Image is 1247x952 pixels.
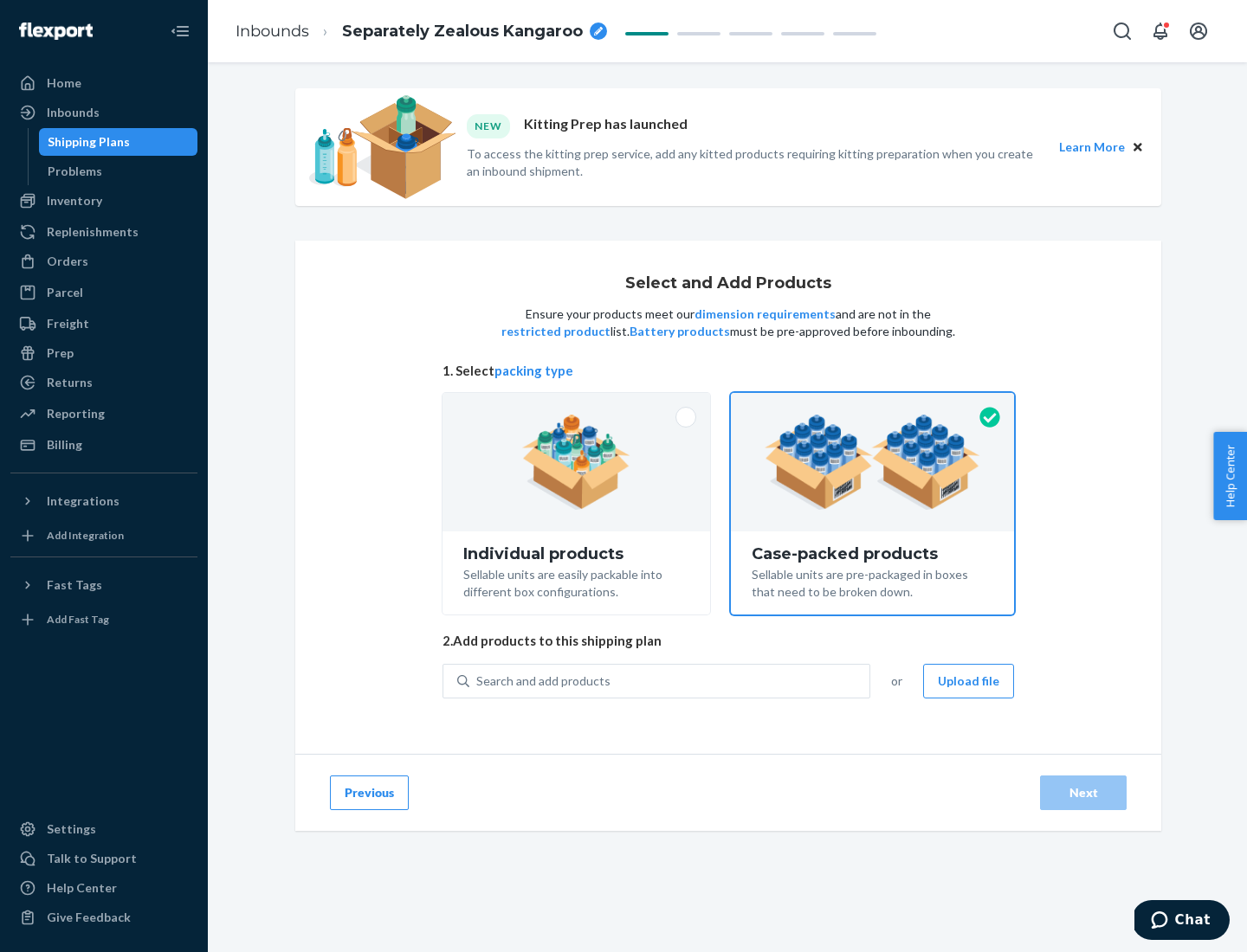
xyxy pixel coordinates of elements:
span: or [891,672,902,690]
span: 1. Select [443,362,1014,380]
a: Returns [10,369,197,396]
a: Shipping Plans [39,128,198,156]
a: Reporting [10,400,197,428]
div: Talk to Support [47,850,137,867]
div: Returns [47,374,93,391]
div: Next [1055,784,1112,801]
button: Open notifications [1143,14,1178,48]
h1: Select and Add Products [625,275,831,293]
button: restricted product [501,323,611,340]
a: Help Center [10,874,197,902]
div: Replenishments [47,223,139,241]
div: Sellable units are easily packable into different box configurations. [463,563,689,601]
a: Problems [39,158,198,185]
button: Upload file [923,664,1014,698]
div: Parcel [47,284,83,301]
p: To access the kitting prep service, add any kitted products requiring kitting preparation when yo... [467,145,1043,180]
div: Inbounds [47,104,100,121]
a: Home [10,69,197,97]
a: Prep [10,339,197,367]
div: Help Center [47,879,117,897]
div: Individual products [463,545,689,563]
img: Flexport logo [19,23,93,40]
div: Shipping Plans [48,133,130,151]
a: Settings [10,815,197,843]
a: Billing [10,431,197,459]
a: Add Integration [10,522,197,550]
a: Inbounds [236,22,309,41]
a: Freight [10,310,197,338]
div: Give Feedback [47,909,131,926]
div: Fast Tags [47,576,102,594]
img: case-pack.59cecea509d18c883b923b81aeac6d0b.png [765,415,980,510]
div: Case-packed products [752,545,993,563]
span: Separately Zealous Kangaroo [342,21,583,43]
a: Inventory [10,187,197,215]
button: Previous [330,775,409,810]
a: Orders [10,248,197,275]
div: Sellable units are pre-packaged in boxes that need to be broken down. [752,563,993,601]
div: Reporting [47,405,105,422]
div: Problems [48,163,102,180]
a: Replenishments [10,218,197,246]
button: Battery products [630,323,730,340]
span: 2. Add products to this shipping plan [443,632,1014,650]
div: Settings [47,820,96,838]
button: Open Search Box [1105,14,1140,48]
div: Freight [47,315,89,332]
button: dimension requirements [695,306,836,323]
div: Billing [47,436,82,453]
button: Close Navigation [163,14,197,48]
p: Ensure your products meet our and are not in the list. must be pre-approved before inbounding. [500,306,957,340]
button: Close [1128,138,1147,157]
button: Talk to Support [10,845,197,872]
button: Learn More [1059,138,1125,157]
iframe: Opens a widget where you can chat to one of our agents [1134,900,1230,943]
button: Give Feedback [10,904,197,931]
button: packing type [494,362,573,380]
div: NEW [467,114,510,138]
button: Help Center [1213,432,1247,520]
img: individual-pack.facf35554cb0f1810c75b2bd6df2d64e.png [522,415,630,510]
div: Inventory [47,192,102,209]
div: Integrations [47,492,120,510]
p: Kitting Prep has launched [524,114,688,138]
div: Add Integration [47,528,124,543]
button: Open account menu [1181,14,1216,48]
div: Add Fast Tag [47,612,109,627]
div: Prep [47,344,74,362]
button: Next [1040,775,1127,810]
div: Home [47,74,81,92]
div: Search and add products [476,672,611,690]
div: Orders [47,253,88,270]
ol: breadcrumbs [222,6,621,57]
a: Parcel [10,279,197,306]
button: Integrations [10,487,197,515]
a: Inbounds [10,99,197,126]
button: Fast Tags [10,571,197,599]
a: Add Fast Tag [10,606,197,634]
